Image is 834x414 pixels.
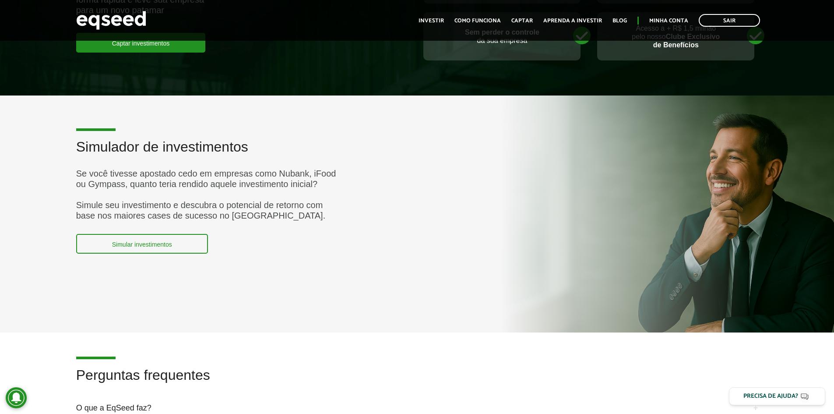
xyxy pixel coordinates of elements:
[543,18,602,24] a: Aprenda a investir
[419,18,444,24] a: Investir
[76,234,208,254] a: Simular investimentos
[76,9,146,32] img: EqSeed
[76,139,341,168] h2: Simulador de investimentos
[649,18,688,24] a: Minha conta
[76,368,758,396] h2: Perguntas frequentes
[76,33,206,53] a: Captar investimentos
[699,14,760,27] a: Sair
[454,18,501,24] a: Como funciona
[76,168,341,221] div: Se você tivesse apostado cedo em empresas como Nubank, iFood ou Gympass, quanto teria rendido aqu...
[612,18,627,24] a: Blog
[653,33,720,49] strong: Clube Exclusivo de Benefícios
[511,18,533,24] a: Captar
